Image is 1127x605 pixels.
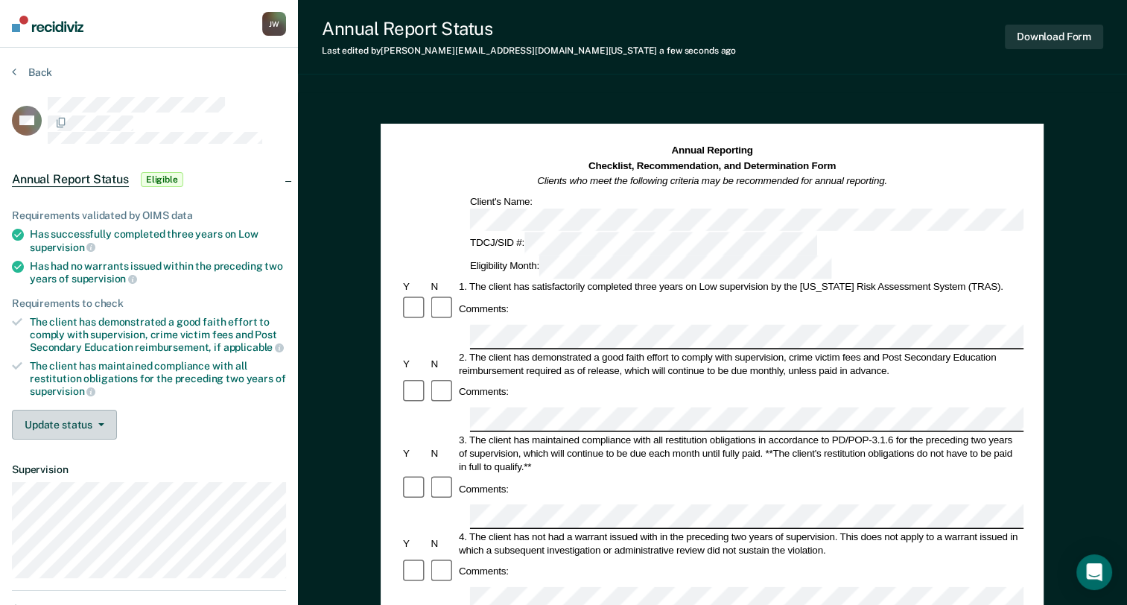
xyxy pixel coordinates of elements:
div: Open Intercom Messenger [1076,554,1112,590]
div: 4. The client has not had a warrant issued with in the preceding two years of supervision. This d... [457,530,1023,557]
div: Requirements to check [12,297,286,310]
div: Comments: [457,302,511,316]
div: The client has demonstrated a good faith effort to comply with supervision, crime victim fees and... [30,316,286,354]
span: Annual Report Status [12,172,129,187]
div: Y [401,280,428,294]
span: applicable [223,341,284,353]
div: N [429,357,457,370]
div: Y [401,357,428,370]
div: TDCJ/SID #: [468,232,819,256]
div: 3. The client has maintained compliance with all restitution obligations in accordance to PD/POP-... [457,433,1023,473]
div: The client has maintained compliance with all restitution obligations for the preceding two years of [30,360,286,398]
strong: Annual Reporting [672,145,753,156]
div: Comments: [457,385,511,399]
button: JW [262,12,286,36]
div: N [429,446,457,460]
div: Comments: [457,482,511,495]
dt: Supervision [12,463,286,476]
strong: Checklist, Recommendation, and Determination Form [588,160,836,171]
div: Has had no warrants issued within the preceding two years of [30,260,286,285]
div: Requirements validated by OIMS data [12,209,286,222]
span: supervision [72,273,137,285]
div: Has successfully completed three years on Low [30,228,286,253]
div: N [429,280,457,294]
span: a few seconds ago [659,45,736,56]
div: Y [401,446,428,460]
div: Y [401,536,428,550]
span: Eligible [141,172,183,187]
div: Comments: [457,565,511,578]
div: 1. The client has satisfactorily completed three years on Low supervision by the [US_STATE] Risk ... [457,280,1023,294]
img: Recidiviz [12,16,83,32]
button: Download Form [1005,25,1103,49]
span: supervision [30,241,95,253]
div: Annual Report Status [322,18,736,39]
div: Eligibility Month: [468,256,834,279]
em: Clients who meet the following criteria may be recommended for annual reporting. [538,175,888,186]
div: N [429,536,457,550]
div: Last edited by [PERSON_NAME][EMAIL_ADDRESS][DOMAIN_NAME][US_STATE] [322,45,736,56]
div: J W [262,12,286,36]
span: supervision [30,385,95,397]
div: 2. The client has demonstrated a good faith effort to comply with supervision, crime victim fees ... [457,350,1023,377]
button: Back [12,66,52,79]
button: Update status [12,410,117,440]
